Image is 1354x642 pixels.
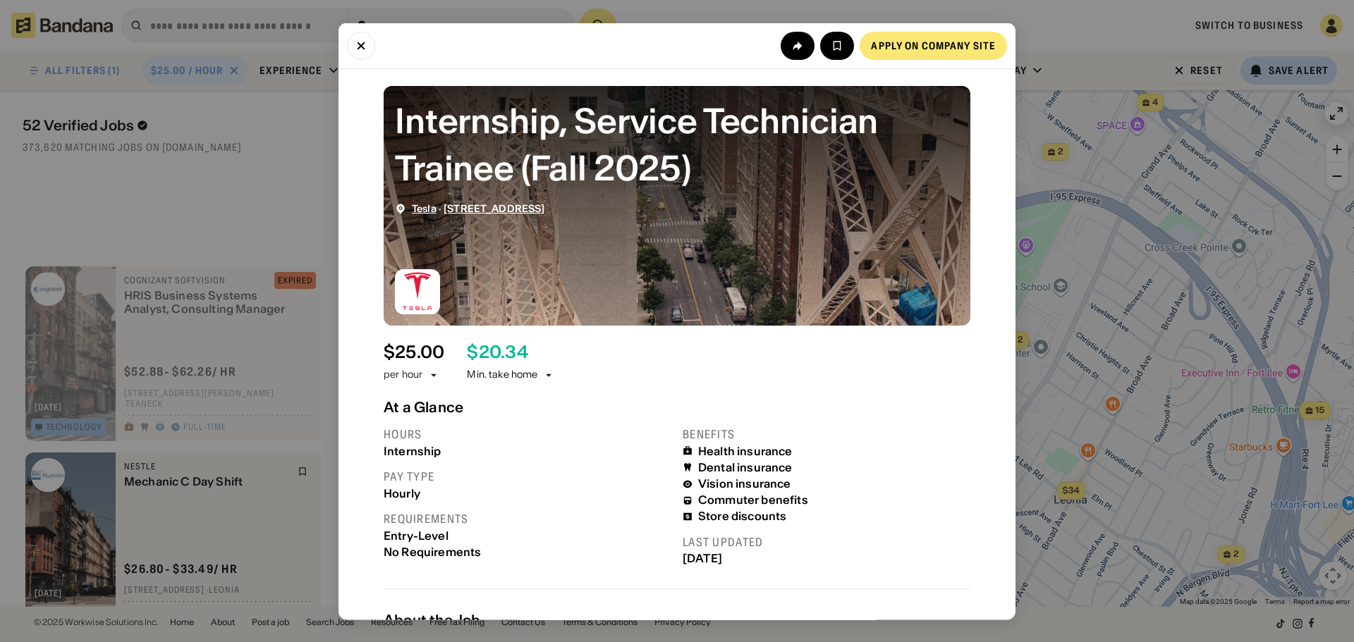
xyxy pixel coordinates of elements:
div: [DATE] [683,552,970,565]
div: Dental insurance [698,460,793,474]
div: Store discounts [698,510,786,523]
div: Apply on company site [871,40,996,50]
div: Last updated [683,534,970,549]
span: [STREET_ADDRESS] [444,202,544,214]
div: Min. take home [467,368,554,382]
div: Internship [384,444,671,457]
button: Close [347,31,375,59]
div: Requirements [384,511,671,526]
div: Internship, Service Technician Trainee (Fall 2025) [395,97,959,191]
div: Vision insurance [698,477,791,490]
div: Commuter benefits [698,493,808,507]
img: Tesla logo [395,268,440,314]
div: Health insurance [698,444,793,457]
div: $ 20.34 [467,342,527,362]
div: Pay type [384,469,671,483]
div: Benefits [683,426,970,441]
div: $ 25.00 [384,342,444,362]
div: per hour [384,368,422,382]
div: About the Job [384,611,970,628]
div: Hours [384,426,671,441]
div: Entry-Level [384,529,671,542]
span: Tesla [412,202,437,214]
div: Hourly [384,486,671,500]
div: At a Glance [384,398,970,415]
div: No Requirements [384,545,671,558]
div: · [412,202,544,214]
